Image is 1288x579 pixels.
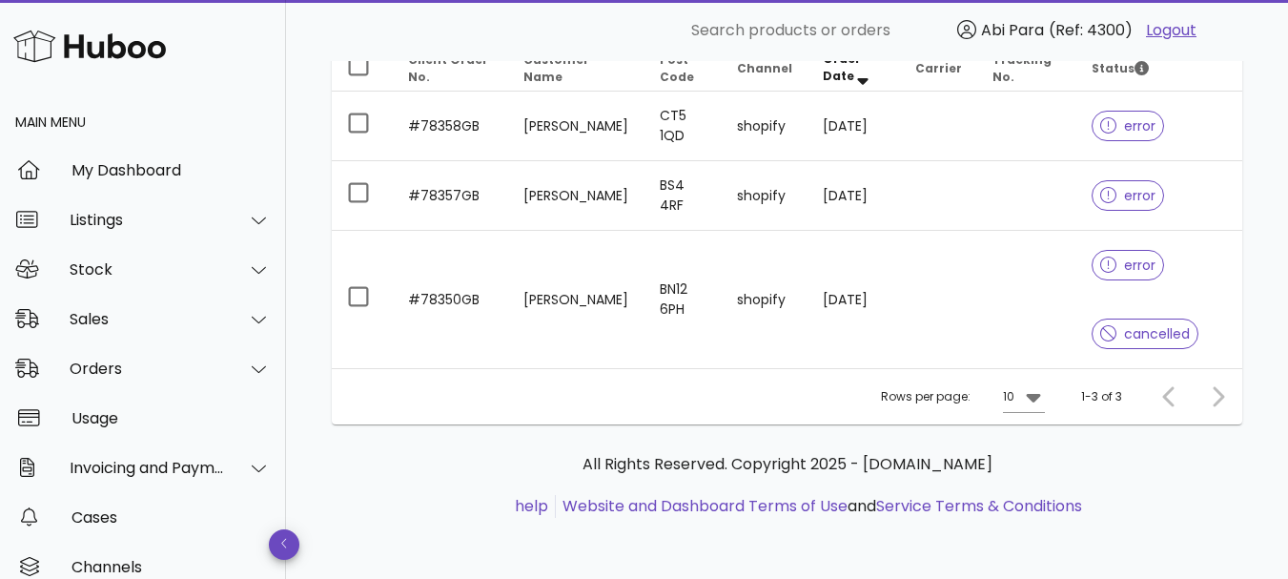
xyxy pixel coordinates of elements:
[72,558,271,576] div: Channels
[808,231,900,368] td: [DATE]
[393,231,508,368] td: #78350GB
[393,92,508,161] td: #78358GB
[737,60,792,76] span: Channel
[1100,258,1156,272] span: error
[1100,327,1191,341] span: cancelled
[13,26,166,67] img: Huboo Logo
[722,46,808,92] th: Channel
[722,161,808,231] td: shopify
[1092,60,1149,76] span: Status
[347,453,1227,476] p: All Rights Reserved. Copyright 2025 - [DOMAIN_NAME]
[508,161,644,231] td: [PERSON_NAME]
[1076,46,1242,92] th: Status
[1100,119,1156,133] span: error
[70,360,225,378] div: Orders
[1146,19,1196,42] a: Logout
[644,231,722,368] td: BN12 6PH
[562,495,848,517] a: Website and Dashboard Terms of Use
[556,495,1082,518] li: and
[823,51,861,84] span: Order Date
[660,52,694,85] span: Post Code
[644,161,722,231] td: BS4 4RF
[1003,382,1045,412] div: 10Rows per page:
[644,46,722,92] th: Post Code
[408,52,488,85] span: Client Order No.
[1003,388,1014,405] div: 10
[981,19,1044,41] span: Abi Para
[72,161,271,179] div: My Dashboard
[393,46,508,92] th: Client Order No.
[1081,388,1122,405] div: 1-3 of 3
[70,260,225,279] div: Stock
[508,231,644,368] td: [PERSON_NAME]
[70,211,225,229] div: Listings
[722,231,808,368] td: shopify
[992,52,1052,85] span: Tracking No.
[900,46,977,92] th: Carrier
[72,508,271,527] div: Cases
[977,46,1076,92] th: Tracking No.
[808,92,900,161] td: [DATE]
[70,310,225,328] div: Sales
[1049,19,1133,41] span: (Ref: 4300)
[523,52,589,85] span: Customer Name
[1100,189,1156,202] span: error
[508,92,644,161] td: [PERSON_NAME]
[508,46,644,92] th: Customer Name
[808,46,900,92] th: Order Date: Sorted descending. Activate to remove sorting.
[393,161,508,231] td: #78357GB
[915,60,962,76] span: Carrier
[722,92,808,161] td: shopify
[644,92,722,161] td: CT5 1QD
[70,459,225,477] div: Invoicing and Payments
[876,495,1082,517] a: Service Terms & Conditions
[808,161,900,231] td: [DATE]
[515,495,548,517] a: help
[72,409,271,427] div: Usage
[881,369,1045,424] div: Rows per page:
